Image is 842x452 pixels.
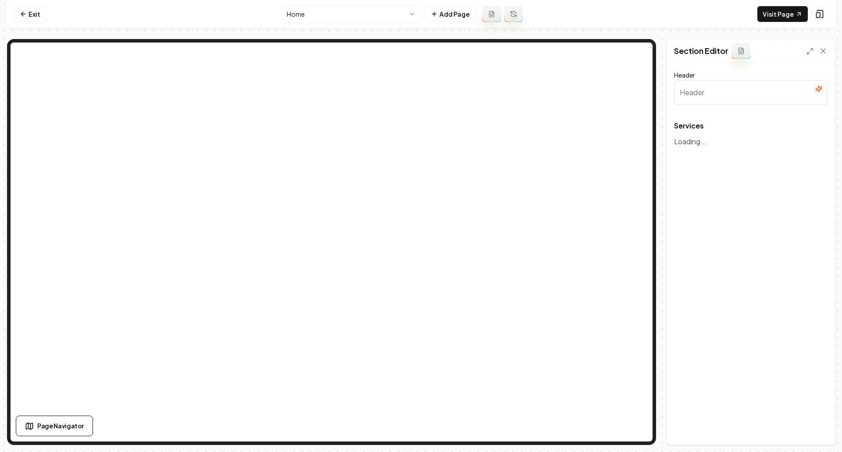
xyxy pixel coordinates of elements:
a: Exit [14,6,46,22]
input: Header [674,80,828,105]
h2: Section Editor [674,45,728,57]
a: Visit Page [757,6,808,22]
span: Services [674,122,828,129]
button: Page Navigator [16,416,93,436]
button: Regenerate page [504,6,523,22]
span: Page Navigator [37,421,84,431]
label: Header [674,71,695,79]
button: Add admin section prompt [732,43,750,59]
button: Add Page [425,6,475,22]
button: Add admin page prompt [482,6,501,22]
p: Loading... [674,136,828,147]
